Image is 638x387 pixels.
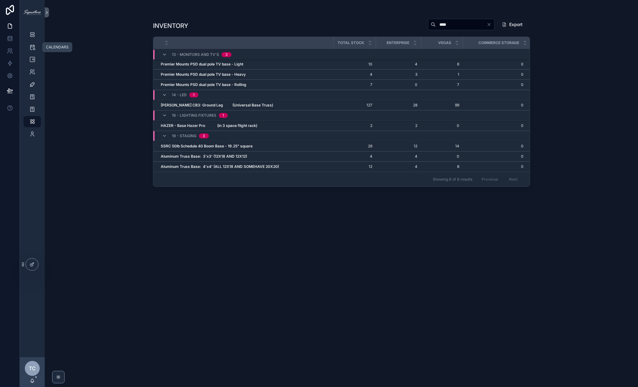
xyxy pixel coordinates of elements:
[161,103,273,107] strong: [PERSON_NAME] CB3: Ground Leg (Universal Base Truss)
[487,22,494,27] button: Clear
[161,123,257,128] strong: HAZER - Base Hazer Pro (in 3 space flight rack)
[463,82,523,87] span: 0
[380,123,417,128] span: 2
[497,19,528,30] button: Export
[433,177,472,182] span: Showing 8 of 8 results
[463,144,523,149] span: 0
[338,154,372,159] span: 4
[463,62,523,67] span: 0
[425,154,459,159] span: 0
[338,82,372,87] span: 7
[29,365,36,372] span: TC
[172,92,187,97] span: 14 - LED
[463,103,523,108] span: 0
[338,164,372,169] span: 12
[161,62,243,66] strong: Premier Mounts PSD dual pole TV base - Light
[380,82,417,87] span: 0
[338,40,364,45] span: TOTAL STOCK
[338,103,372,108] span: 127
[425,164,459,169] span: 8
[338,62,372,67] span: 10
[161,164,279,169] strong: Aluminum Truss Base: 4'x4' (ALL 12X18 AND SOMEHAVE 20X20)
[478,40,519,45] span: COMMERCE STORAGE
[380,103,417,108] span: 28
[193,92,195,97] div: 1
[425,103,459,108] span: 99
[203,133,205,138] div: 3
[463,154,523,159] span: 0
[161,144,253,148] strong: SSRC 50lb Schedule 40 Boom Base - 19.25" square
[387,40,409,45] span: ENTERPRISE
[172,52,219,57] span: 13 - Monitors and TV's
[338,72,372,77] span: 4
[338,123,372,128] span: 2
[425,72,459,77] span: 1
[24,10,41,15] img: App logo
[172,113,216,118] span: 16 - Lighting Fixtures
[380,164,417,169] span: 4
[153,21,188,30] h1: INVENTORY
[20,25,45,148] div: scrollable content
[380,154,417,159] span: 4
[425,82,459,87] span: 7
[161,72,246,77] strong: Premier Mounts PSD dual pole TV base - Heavy
[463,123,523,128] span: 0
[161,154,247,159] strong: Aluminum Truss Base: 3'x3' (12X18 AND 12X12)
[463,164,523,169] span: 0
[463,72,523,77] span: 0
[425,62,459,67] span: 6
[222,113,224,118] div: 1
[380,144,417,149] span: 12
[425,123,459,128] span: 0
[438,40,451,45] span: VEGAS
[425,144,459,149] span: 14
[225,52,228,57] div: 3
[338,144,372,149] span: 26
[161,82,246,87] strong: Premier Mounts PSD dual pole TV base - Rolling
[380,72,417,77] span: 3
[172,133,196,138] span: 19 - Staging
[380,62,417,67] span: 4
[46,45,69,50] div: CALENDARS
